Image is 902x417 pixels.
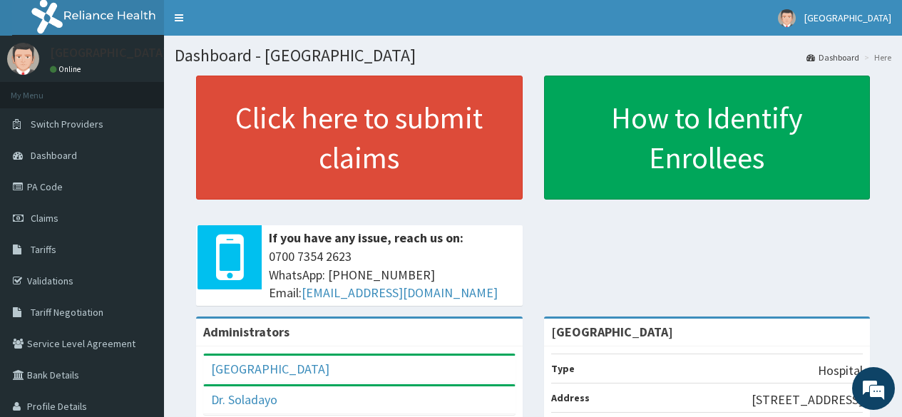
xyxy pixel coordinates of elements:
[302,284,498,301] a: [EMAIL_ADDRESS][DOMAIN_NAME]
[269,230,463,246] b: If you have any issue, reach us on:
[544,76,871,200] a: How to Identify Enrollees
[806,51,859,63] a: Dashboard
[31,118,103,130] span: Switch Providers
[196,76,523,200] a: Click here to submit claims
[31,306,103,319] span: Tariff Negotiation
[203,324,289,340] b: Administrators
[50,46,168,59] p: [GEOGRAPHIC_DATA]
[752,391,863,409] p: [STREET_ADDRESS]
[211,361,329,377] a: [GEOGRAPHIC_DATA]
[31,212,58,225] span: Claims
[31,149,77,162] span: Dashboard
[211,391,277,408] a: Dr. Soladayo
[7,43,39,75] img: User Image
[778,9,796,27] img: User Image
[551,324,673,340] strong: [GEOGRAPHIC_DATA]
[804,11,891,24] span: [GEOGRAPHIC_DATA]
[50,64,84,74] a: Online
[31,243,56,256] span: Tariffs
[175,46,891,65] h1: Dashboard - [GEOGRAPHIC_DATA]
[269,247,516,302] span: 0700 7354 2623 WhatsApp: [PHONE_NUMBER] Email:
[551,362,575,375] b: Type
[861,51,891,63] li: Here
[818,361,863,380] p: Hospital
[551,391,590,404] b: Address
